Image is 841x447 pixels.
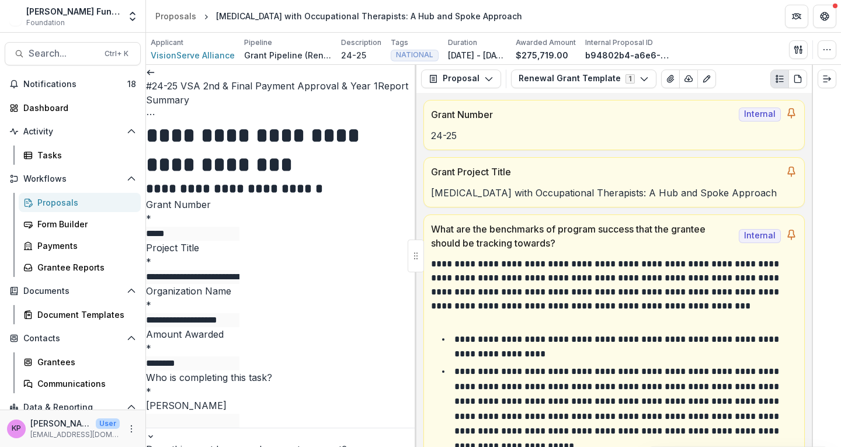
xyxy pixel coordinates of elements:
[146,79,416,107] h3: #24-25 VSA 2nd & Final Payment Approval & Year 1Report Summary
[813,5,836,28] button: Get Help
[96,418,120,429] p: User
[431,129,797,143] p: 24-25
[155,10,196,22] div: Proposals
[396,51,433,59] span: NATIONAL
[448,37,477,48] p: Duration
[12,425,21,432] div: Khanh Phan
[739,229,781,243] span: Internal
[151,49,235,61] a: VisionServe Alliance
[5,169,141,188] button: Open Workflows
[146,327,416,341] p: Amount Awarded
[124,422,138,436] button: More
[5,329,141,348] button: Open Contacts
[516,49,568,61] p: $275,719.00
[516,37,576,48] p: Awarded Amount
[19,145,141,165] a: Tasks
[19,236,141,255] a: Payments
[127,79,136,89] span: 18
[23,79,127,89] span: Notifications
[37,149,131,161] div: Tasks
[146,370,416,384] p: Who is completing this task?
[37,377,131,390] div: Communications
[448,49,506,61] p: [DATE] - [DATE]
[37,261,131,273] div: Grantee Reports
[585,49,673,61] p: b94802b4-a6e6-45f5-89d0-47e155ad8ec9
[421,70,501,88] button: Proposal
[19,374,141,393] a: Communications
[146,107,155,121] button: Options
[23,127,122,137] span: Activity
[739,108,781,122] span: Internal
[431,108,734,122] p: Grant Number
[23,286,122,296] span: Documents
[19,214,141,234] a: Form Builder
[146,399,416,413] div: [PERSON_NAME]
[5,122,141,141] button: Open Activity
[216,10,522,22] div: [MEDICAL_DATA] with Occupational Therapists: A Hub and Spoke Approach
[151,8,527,25] nav: breadcrumb
[431,165,781,179] p: Grant Project Title
[788,70,807,88] button: PDF view
[770,70,789,88] button: Plaintext view
[19,352,141,372] a: Grantees
[33,18,71,28] span: Foundation
[5,282,141,300] button: Open Documents
[30,429,120,440] p: [EMAIL_ADDRESS][DOMAIN_NAME]
[124,5,141,28] button: Open entity switcher
[23,403,122,413] span: Data & Reporting
[29,48,98,59] span: Search...
[102,47,131,60] div: Ctrl + K
[19,305,141,324] a: Document Templates
[341,49,366,61] p: 24-25
[341,37,381,48] p: Description
[5,75,141,93] button: Notifications18
[23,102,131,114] div: Dashboard
[5,42,141,65] button: Search...
[146,241,416,255] p: Project Title
[19,258,141,277] a: Grantee Reports
[37,309,131,321] div: Document Templates
[244,49,332,61] p: Grant Pipeline (Renewals)
[585,37,653,48] p: Internal Proposal ID
[151,8,201,25] a: Proposals
[19,193,141,212] a: Proposals
[5,398,141,417] button: Open Data & Reporting
[37,196,131,209] div: Proposals
[697,70,716,88] button: Edit as form
[423,157,805,207] a: Grant Project Title[MEDICAL_DATA] with Occupational Therapists: A Hub and Spoke Approach
[151,37,183,48] p: Applicant
[37,218,131,230] div: Form Builder
[37,356,131,368] div: Grantees
[431,186,797,200] p: [MEDICAL_DATA] with Occupational Therapists: A Hub and Spoke Approach
[23,334,122,344] span: Contacts
[511,70,656,88] button: Renewal Grant Template1
[146,284,416,298] p: Organization Name
[33,5,120,18] div: [PERSON_NAME] Fund for the Blind
[244,37,272,48] p: Pipeline
[5,98,141,117] a: Dashboard
[785,5,808,28] button: Partners
[391,37,408,48] p: Tags
[818,70,836,88] button: Expand right
[23,174,122,184] span: Workflows
[423,100,805,150] a: Grant NumberInternal24-25
[431,222,734,250] p: What are the benchmarks of program success that the grantee should be tracking towards?
[37,240,131,252] div: Payments
[661,70,680,88] button: View Attached Files
[30,417,91,429] p: [PERSON_NAME]
[146,197,416,212] p: Grant Number
[9,7,28,26] img: Lavelle Fund for the Blind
